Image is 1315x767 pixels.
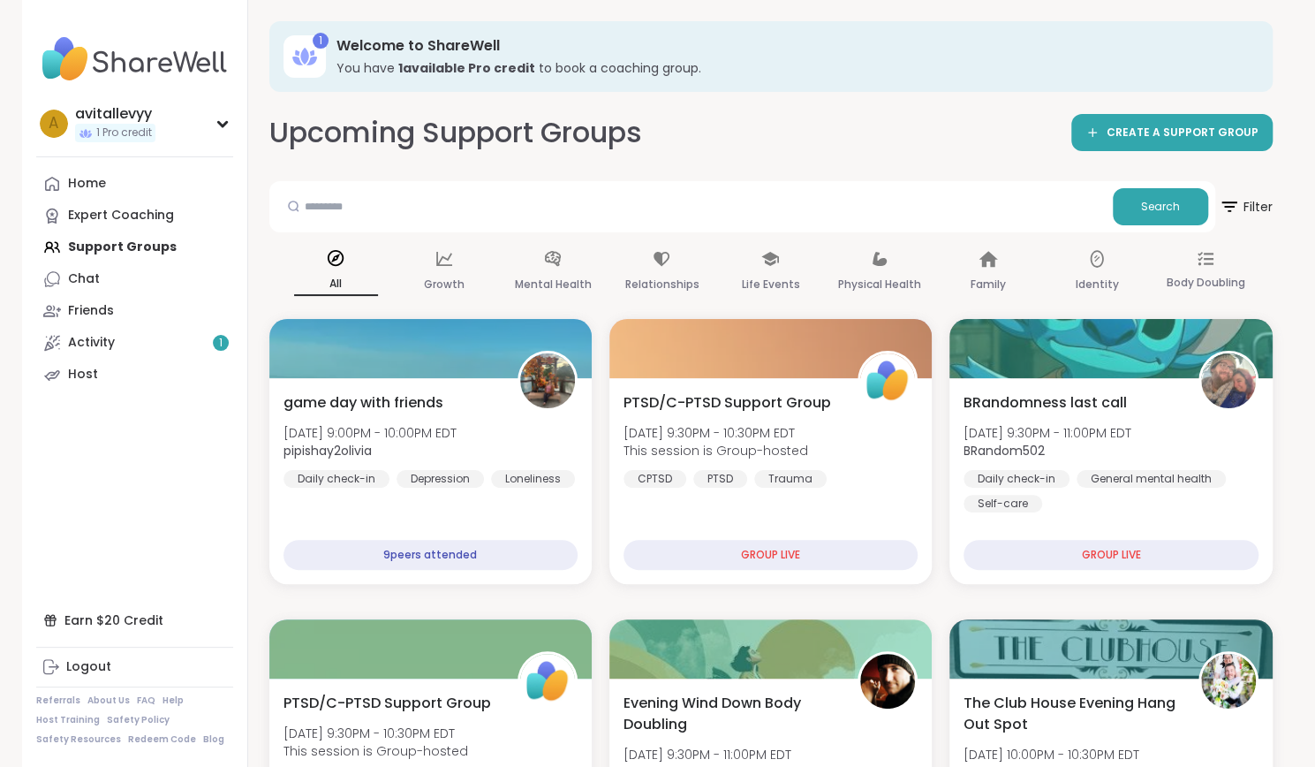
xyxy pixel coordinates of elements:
[860,353,915,408] img: ShareWell
[838,274,921,295] p: Physical Health
[741,274,799,295] p: Life Events
[49,112,58,135] span: a
[623,442,808,459] span: This session is Group-hosted
[87,695,130,707] a: About Us
[313,33,329,49] div: 1
[964,442,1045,459] b: BRandom502
[964,392,1127,414] span: BRandomness last call
[693,470,747,488] div: PTSD
[283,470,389,488] div: Daily check-in
[1107,125,1258,140] span: CREATE A SUPPORT GROUP
[964,424,1131,442] span: [DATE] 9:30PM - 11:00PM EDT
[964,746,1139,763] span: [DATE] 10:00PM - 10:30PM EDT
[68,270,100,288] div: Chat
[860,654,915,709] img: james10
[283,424,457,442] span: [DATE] 9:00PM - 10:00PM EDT
[269,113,642,153] h2: Upcoming Support Groups
[68,366,98,383] div: Host
[36,263,233,295] a: Chat
[398,59,535,77] b: 1 available Pro credit
[66,658,111,676] div: Logout
[1219,186,1273,228] span: Filter
[68,302,114,320] div: Friends
[36,200,233,232] a: Expert Coaching
[623,424,808,442] span: [DATE] 9:30PM - 10:30PM EDT
[283,693,491,714] span: PTSD/C-PTSD Support Group
[971,274,1006,295] p: Family
[1201,654,1256,709] img: JollyJessie38
[754,470,827,488] div: Trauma
[623,392,831,414] span: PTSD/C-PTSD Support Group
[68,207,174,224] div: Expert Coaching
[964,470,1069,488] div: Daily check-in
[336,36,1248,56] h3: Welcome to ShareWell
[107,714,170,726] a: Safety Policy
[36,695,80,707] a: Referrals
[1075,274,1118,295] p: Identity
[1166,272,1244,293] p: Body Doubling
[1113,188,1208,225] button: Search
[36,168,233,200] a: Home
[36,28,233,90] img: ShareWell Nav Logo
[283,540,578,570] div: 9 peers attended
[283,392,443,414] span: game day with friends
[75,104,155,124] div: avitallevyy
[36,604,233,636] div: Earn $20 Credit
[96,125,152,140] span: 1 Pro credit
[964,693,1178,735] span: The Club House Evening Hang Out Spot
[283,742,468,760] span: This session is Group-hosted
[1071,114,1273,151] a: CREATE A SUPPORT GROUP
[36,733,121,746] a: Safety Resources
[1201,353,1256,408] img: BRandom502
[964,540,1258,570] div: GROUP LIVE
[162,695,184,707] a: Help
[520,353,575,408] img: pipishay2olivia
[964,495,1042,513] div: Self-care
[36,359,233,391] a: Host
[36,295,233,327] a: Friends
[294,273,378,296] p: All
[623,470,686,488] div: CPTSD
[424,274,465,295] p: Growth
[68,334,115,352] div: Activity
[515,274,592,295] p: Mental Health
[219,336,223,351] span: 1
[1141,199,1180,215] span: Search
[36,327,233,359] a: Activity1
[491,470,575,488] div: Loneliness
[137,695,155,707] a: FAQ
[68,175,106,193] div: Home
[520,654,575,709] img: ShareWell
[36,651,233,683] a: Logout
[336,59,1248,77] h3: You have to book a coaching group.
[203,733,224,746] a: Blog
[397,470,484,488] div: Depression
[283,725,468,742] span: [DATE] 9:30PM - 10:30PM EDT
[623,540,918,570] div: GROUP LIVE
[624,274,699,295] p: Relationships
[623,746,791,763] span: [DATE] 9:30PM - 11:00PM EDT
[283,442,372,459] b: pipishay2olivia
[623,693,838,735] span: Evening Wind Down Body Doubling
[128,733,196,746] a: Redeem Code
[36,714,100,726] a: Host Training
[1219,181,1273,232] button: Filter
[1077,470,1226,488] div: General mental health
